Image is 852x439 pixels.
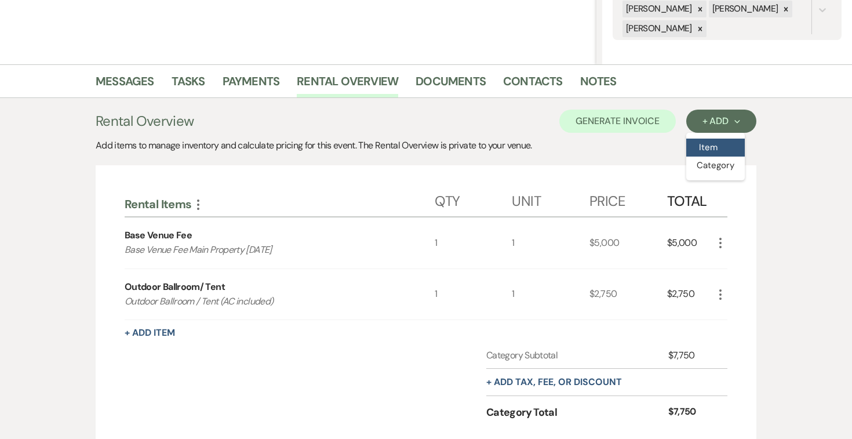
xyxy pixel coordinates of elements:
button: + Add tax, fee, or discount [486,378,622,387]
div: [PERSON_NAME] [622,1,694,17]
div: [PERSON_NAME] [622,20,694,37]
div: 1 [435,269,512,320]
div: $5,000 [589,217,667,269]
a: Tasks [172,72,205,97]
div: 1 [435,217,512,269]
button: + Add Item [125,328,175,338]
div: 1 [512,269,589,320]
button: + Add [686,110,756,133]
a: Messages [96,72,154,97]
div: Category Subtotal [486,349,668,362]
p: Base Venue Fee Main Property [DATE] [125,242,403,257]
button: Generate Invoice [559,110,676,133]
div: Price [589,182,667,216]
a: Rental Overview [297,72,398,97]
div: Unit [512,182,589,216]
div: Category Total [486,405,668,420]
div: Add items to manage inventory and calculate pricing for this event. The Rental Overview is privat... [96,139,756,153]
a: Contacts [503,72,563,97]
div: $5,000 [667,217,713,269]
div: $2,750 [667,269,713,320]
div: Rental Items [125,197,435,212]
div: $7,750 [668,405,713,420]
div: Outdoor Ballroom/ Tent [125,280,225,294]
button: Item [686,139,745,157]
div: 1 [512,217,589,269]
h3: Rental Overview [96,111,194,132]
a: Payments [223,72,280,97]
div: Total [667,182,713,216]
button: Category [686,157,745,175]
a: Documents [416,72,486,97]
div: [PERSON_NAME] [709,1,780,17]
div: $7,750 [668,349,713,362]
div: Qty [435,182,512,216]
div: + Add [702,117,740,126]
p: Outdoor Ballroom / Tent (AC included) [125,294,403,309]
div: $2,750 [589,269,667,320]
div: Base Venue Fee [125,228,192,242]
a: Notes [580,72,617,97]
